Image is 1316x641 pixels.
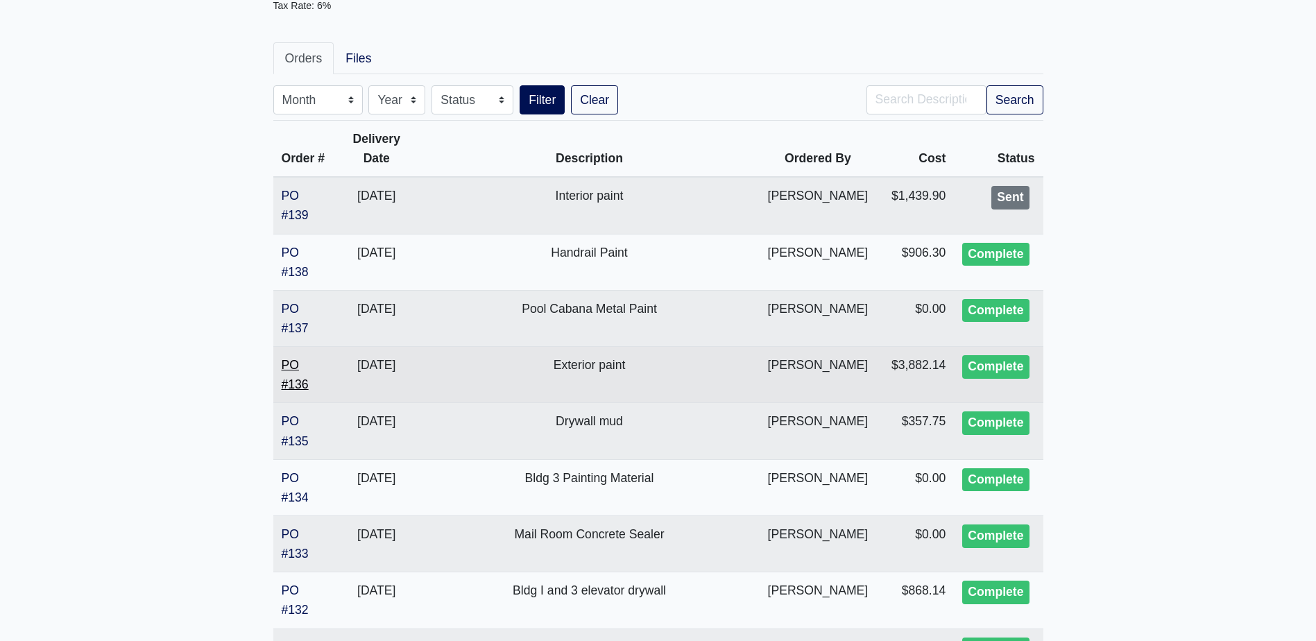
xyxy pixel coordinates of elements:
button: Filter [520,85,565,114]
td: [PERSON_NAME] [760,459,877,515]
a: PO #136 [282,358,309,391]
a: Clear [571,85,618,114]
td: Exterior paint [419,347,759,403]
td: Interior paint [419,177,759,234]
td: Bldg I and 3 elevator drywall [419,572,759,629]
td: Handrail Paint [419,234,759,290]
div: Complete [962,243,1029,266]
th: Cost [876,121,954,178]
td: [DATE] [334,459,420,515]
th: Status [954,121,1043,178]
td: [PERSON_NAME] [760,347,877,403]
th: Ordered By [760,121,877,178]
input: Search [866,85,986,114]
div: Complete [962,581,1029,604]
td: $0.00 [876,459,954,515]
div: Complete [962,524,1029,548]
div: Sent [991,186,1029,210]
th: Order # [273,121,334,178]
td: $0.00 [876,516,954,572]
a: PO #137 [282,302,309,335]
td: $357.75 [876,403,954,459]
td: $1,439.90 [876,177,954,234]
td: [PERSON_NAME] [760,290,877,346]
div: Complete [962,468,1029,492]
button: Search [986,85,1043,114]
td: [PERSON_NAME] [760,177,877,234]
td: [PERSON_NAME] [760,403,877,459]
div: Complete [962,299,1029,323]
td: Mail Room Concrete Sealer [419,516,759,572]
a: PO #134 [282,471,309,504]
div: Complete [962,411,1029,435]
a: PO #138 [282,246,309,279]
td: [PERSON_NAME] [760,234,877,290]
a: PO #132 [282,583,309,617]
td: [DATE] [334,516,420,572]
a: PO #133 [282,527,309,561]
td: [PERSON_NAME] [760,572,877,629]
td: [DATE] [334,177,420,234]
td: $868.14 [876,572,954,629]
td: Bldg 3 Painting Material [419,459,759,515]
td: [DATE] [334,290,420,346]
td: [DATE] [334,572,420,629]
td: [DATE] [334,403,420,459]
td: $906.30 [876,234,954,290]
a: Files [334,42,383,74]
td: $0.00 [876,290,954,346]
td: [DATE] [334,347,420,403]
div: Complete [962,355,1029,379]
th: Delivery Date [334,121,420,178]
a: Orders [273,42,334,74]
a: PO #139 [282,189,309,222]
td: [PERSON_NAME] [760,516,877,572]
td: $3,882.14 [876,347,954,403]
td: [DATE] [334,234,420,290]
th: Description [419,121,759,178]
td: Pool Cabana Metal Paint [419,290,759,346]
td: Drywall mud [419,403,759,459]
a: PO #135 [282,414,309,447]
